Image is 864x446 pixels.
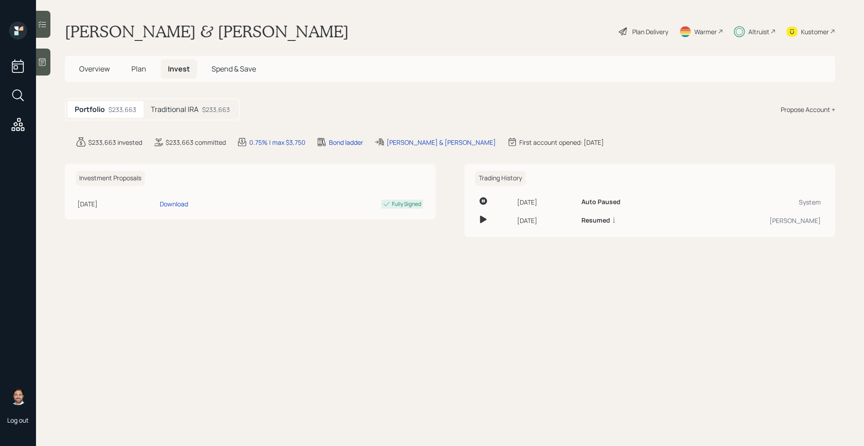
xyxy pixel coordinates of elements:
[694,27,717,36] div: Warmer
[211,64,256,74] span: Spend & Save
[748,27,769,36] div: Altruist
[249,138,306,147] div: 0.75% | max $3,750
[166,138,226,147] div: $233,663 committed
[160,199,188,209] div: Download
[77,199,156,209] div: [DATE]
[168,64,190,74] span: Invest
[392,200,421,208] div: Fully Signed
[88,138,142,147] div: $233,663 invested
[75,105,105,114] h5: Portfolio
[79,64,110,74] span: Overview
[151,105,198,114] h5: Traditional IRA
[690,216,821,225] div: [PERSON_NAME]
[517,216,574,225] div: [DATE]
[387,138,496,147] div: [PERSON_NAME] & [PERSON_NAME]
[131,64,146,74] span: Plan
[76,171,145,186] h6: Investment Proposals
[65,22,349,41] h1: [PERSON_NAME] & [PERSON_NAME]
[202,105,230,114] div: $233,663
[690,197,821,207] div: System
[9,387,27,405] img: michael-russo-headshot.png
[781,105,835,114] div: Propose Account +
[801,27,829,36] div: Kustomer
[329,138,363,147] div: Bond ladder
[475,171,526,186] h6: Trading History
[581,217,610,224] h6: Resumed
[632,27,668,36] div: Plan Delivery
[517,197,574,207] div: [DATE]
[519,138,604,147] div: First account opened: [DATE]
[581,198,621,206] h6: Auto Paused
[108,105,136,114] div: $233,663
[7,416,29,424] div: Log out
